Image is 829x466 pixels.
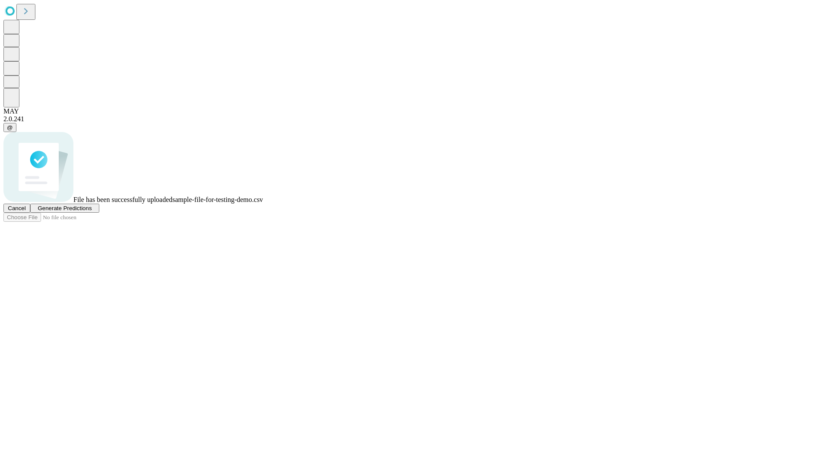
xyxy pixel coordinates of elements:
span: sample-file-for-testing-demo.csv [172,196,263,203]
button: Cancel [3,204,30,213]
button: Generate Predictions [30,204,99,213]
span: File has been successfully uploaded [73,196,172,203]
span: Cancel [8,205,26,211]
div: 2.0.241 [3,115,826,123]
div: MAY [3,107,826,115]
span: @ [7,124,13,131]
span: Generate Predictions [38,205,92,211]
button: @ [3,123,16,132]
